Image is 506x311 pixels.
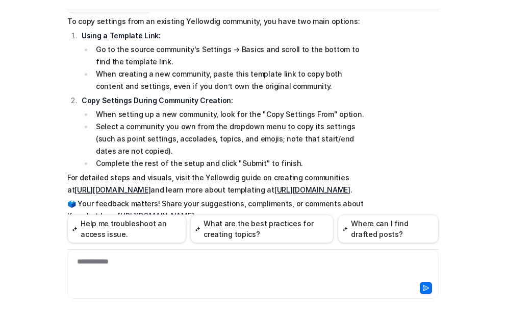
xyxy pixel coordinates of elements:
[67,214,186,243] button: Help me troubleshoot an access issue.
[82,96,233,105] strong: Copy Settings During Community Creation:
[93,68,366,92] li: When creating a new community, paste this template link to copy both content and settings, even i...
[118,211,194,220] a: [URL][DOMAIN_NAME]
[67,3,151,13] span: Searched knowledge base
[67,172,366,196] p: For detailed steps and visuals, visit the Yellowdig guide on creating communities at and learn mo...
[274,185,350,194] a: [URL][DOMAIN_NAME]
[93,157,366,170] li: Complete the rest of the setup and click "Submit" to finish.
[190,214,334,243] button: What are the best practices for creating topics?
[67,198,366,222] p: 🗳️ Your feedback matters! Share your suggestions, compliments, or comments about Knowbot here:
[93,43,366,68] li: Go to the source community's Settings → Basics and scroll to the bottom to find the template link.
[67,15,366,28] p: To copy settings from an existing Yellowdig community, you have two main options:
[338,214,439,243] button: Where can I find drafted posts?
[93,121,366,157] li: Select a community you own from the dropdown menu to copy its settings (such as point settings, a...
[74,185,150,194] a: [URL][DOMAIN_NAME]
[82,31,161,40] strong: Using a Template Link:
[93,108,366,121] li: When setting up a new community, look for the "Copy Settings From" option.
